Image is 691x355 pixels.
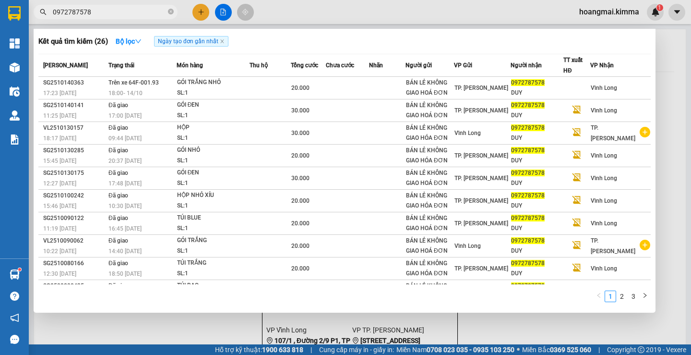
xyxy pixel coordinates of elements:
span: TP. [PERSON_NAME] [454,107,508,114]
li: Next Page [639,291,651,302]
div: GÓI TRẮNG NHỎ [177,77,249,88]
span: 20.000 [291,220,310,227]
span: 12:30 [DATE] [43,270,76,277]
span: 18:17 [DATE] [43,135,76,142]
span: 0972787578 [511,124,545,131]
span: plus-circle [640,240,650,250]
span: VP Nhận [590,62,614,69]
span: message [10,335,19,344]
div: BÁN LẺ KHÔNG GIAO HÓA ĐƠN [406,258,453,279]
img: dashboard-icon [10,38,20,49]
sup: 1 [18,268,21,271]
div: GÓI TRẮNG [177,235,249,246]
div: SG2509290435 [43,281,106,291]
button: left [593,291,605,302]
span: 30.000 [291,107,310,114]
span: 20.000 [291,85,310,91]
div: DUY [511,269,563,279]
span: TP. [PERSON_NAME] [454,197,508,204]
div: SG2510080166 [43,258,106,269]
div: BÁN LẺ KHÔNG GIAO HÓA ĐƠN [406,191,453,211]
div: TÚI BẠC [177,281,249,291]
span: Đã giao [108,124,128,131]
div: DUY [511,88,563,98]
img: logo-vxr [8,6,21,21]
span: 17:00 [DATE] [108,112,142,119]
span: 0972787578 [511,237,545,244]
span: search [40,9,47,15]
span: TP. [PERSON_NAME] [454,265,508,272]
span: 0972787578 [511,170,545,176]
div: SL: 1 [177,110,249,121]
span: 10:30 [DATE] [108,203,142,209]
span: Vĩnh Long [591,220,617,227]
div: BÁN LẺ KHÔNG GIAO HOÁ ĐƠN [406,168,453,188]
span: 20.000 [291,152,310,159]
span: 18:50 [DATE] [108,270,142,277]
div: GÓI ĐEN [177,100,249,110]
div: SL: 1 [177,223,249,234]
span: Đã giao [108,147,128,154]
span: 11:25 [DATE] [43,112,76,119]
span: Trên xe 64F-001.93 [108,79,159,86]
span: Đã giao [108,170,128,176]
span: TP. [PERSON_NAME] [591,237,635,255]
span: Vĩnh Long [591,197,617,204]
li: 2 [616,291,628,302]
span: 16:45 [DATE] [108,225,142,232]
span: 10:22 [DATE] [43,248,76,255]
span: 20.000 [291,197,310,204]
span: [PERSON_NAME] [43,62,88,69]
span: 20.000 [291,265,310,272]
div: BÁN LẺ KHÔNG GIAO HOÁ ĐƠN [406,213,453,233]
span: 14:40 [DATE] [108,248,142,255]
img: warehouse-icon [10,110,20,121]
div: SG2510130285 [43,146,106,156]
span: TT xuất HĐ [563,57,583,74]
div: DUY [511,223,563,233]
span: 0972787578 [511,192,545,199]
div: SL: 1 [177,201,249,211]
span: Đã giao [108,102,128,109]
li: 3 [628,291,639,302]
button: Bộ lọcdown [108,34,149,49]
span: Vĩnh Long [591,175,617,182]
span: Đã giao [108,237,128,244]
span: close [220,39,225,44]
div: BÁN LẺ KHÔNG GIAO HOÁ ĐƠN [406,236,453,256]
span: 0972787578 [511,147,545,154]
span: 0972787578 [511,79,545,86]
span: 09:44 [DATE] [108,135,142,142]
span: TP. [PERSON_NAME] [454,220,508,227]
span: 0972787578 [511,282,545,289]
div: DUY [511,201,563,211]
li: Previous Page [593,291,605,302]
img: warehouse-icon [10,269,20,280]
span: Vĩnh Long [454,243,481,249]
div: SL: 1 [177,178,249,189]
div: SG2510140141 [43,100,106,110]
span: 18:00 - 14/10 [108,90,143,97]
span: down [135,38,142,45]
span: TP. [PERSON_NAME] [454,175,508,182]
img: solution-icon [10,135,20,145]
span: Thu hộ [250,62,268,69]
span: Vĩnh Long [591,265,617,272]
span: 17:48 [DATE] [108,180,142,187]
span: question-circle [10,292,19,301]
div: SG2510090122 [43,213,106,223]
img: warehouse-icon [10,86,20,97]
div: SL: 1 [177,269,249,279]
span: TP. [PERSON_NAME] [454,85,508,91]
span: notification [10,313,19,322]
div: VL2510130157 [43,123,106,133]
div: DUY [511,178,563,188]
h3: Kết quả tìm kiếm ( 26 ) [38,37,108,47]
span: 17:23 [DATE] [43,90,76,97]
div: BÁN LẺ KHÔNG GIAO HÓA ĐƠN [406,281,453,301]
div: DUY [511,133,563,143]
span: TP. [PERSON_NAME] [591,124,635,142]
div: SL: 1 [177,88,249,98]
div: BÁN LẺ KHÔNG GIAO HÓA ĐƠN [406,123,453,143]
span: 0972787578 [511,260,545,267]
